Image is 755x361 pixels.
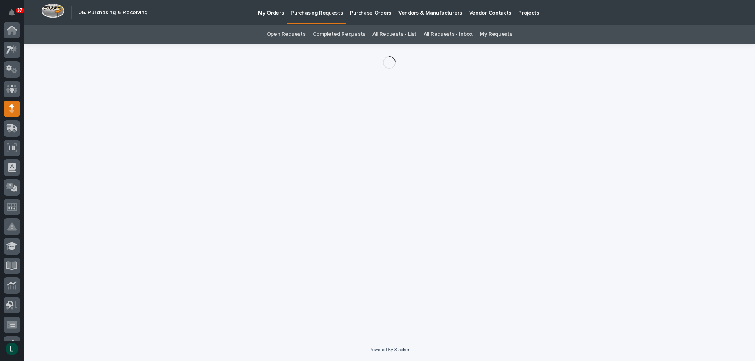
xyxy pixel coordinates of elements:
[17,7,22,13] p: 37
[424,25,473,44] a: All Requests - Inbox
[267,25,306,44] a: Open Requests
[10,9,20,22] div: Notifications37
[4,341,20,357] button: users-avatar
[480,25,512,44] a: My Requests
[313,25,365,44] a: Completed Requests
[78,9,147,16] h2: 05. Purchasing & Receiving
[41,4,64,18] img: Workspace Logo
[372,25,416,44] a: All Requests - List
[4,5,20,21] button: Notifications
[369,347,409,352] a: Powered By Stacker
